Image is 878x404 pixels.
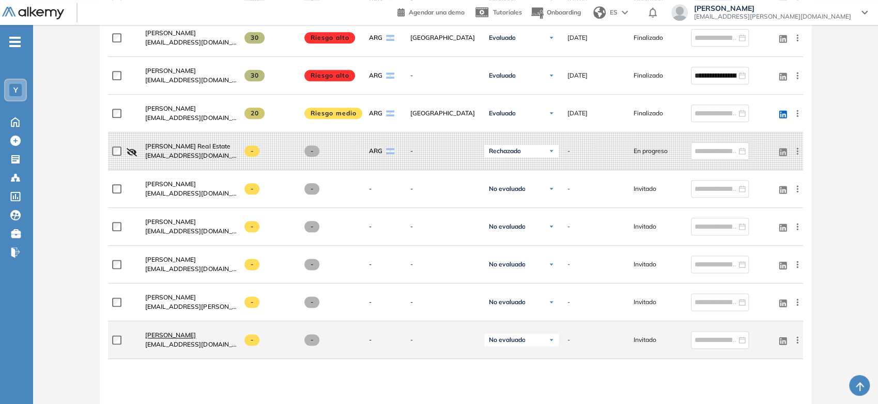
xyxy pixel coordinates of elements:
[633,222,656,231] span: Invitado
[145,293,236,302] a: [PERSON_NAME]
[368,335,371,345] span: -
[567,109,587,118] span: [DATE]
[410,146,476,156] span: -
[145,264,236,274] span: [EMAIL_ADDRESS][DOMAIN_NAME]
[410,335,476,345] span: -
[368,297,371,307] span: -
[410,297,476,307] span: -
[567,184,569,193] span: -
[368,109,382,118] span: ARG
[410,184,476,193] span: -
[410,71,476,80] span: -
[304,32,355,43] span: Riesgo alto
[548,148,554,154] img: Ícono de flecha
[488,222,525,231] span: No evaluado
[694,4,851,12] span: [PERSON_NAME]
[368,260,371,269] span: -
[145,179,236,189] a: [PERSON_NAME]
[548,223,554,230] img: Ícono de flecha
[548,261,554,267] img: Ícono de flecha
[145,331,236,340] a: [PERSON_NAME]
[304,108,362,119] span: Riesgo medio
[386,110,394,116] img: ARG
[145,331,196,339] span: [PERSON_NAME]
[410,260,476,269] span: -
[145,217,236,227] a: [PERSON_NAME]
[145,29,196,37] span: [PERSON_NAME]
[547,8,581,16] span: Onboarding
[244,32,265,43] span: 30
[244,334,259,346] span: -
[633,71,663,80] span: Finalizado
[548,299,554,305] img: Ícono de flecha
[386,72,394,79] img: ARG
[694,12,851,21] span: [EMAIL_ADDRESS][PERSON_NAME][DOMAIN_NAME]
[244,259,259,270] span: -
[633,260,656,269] span: Invitado
[145,180,196,188] span: [PERSON_NAME]
[548,35,554,41] img: Ícono de flecha
[488,147,520,155] span: Rechazado
[145,28,236,38] a: [PERSON_NAME]
[409,8,465,16] span: Agendar una demo
[567,222,569,231] span: -
[488,34,515,42] span: Evaluado
[368,71,382,80] span: ARG
[368,184,371,193] span: -
[530,2,581,24] button: Onboarding
[567,71,587,80] span: [DATE]
[633,109,663,118] span: Finalizado
[304,221,319,232] span: -
[633,184,656,193] span: Invitado
[304,296,319,308] span: -
[145,340,236,349] span: [EMAIL_ADDRESS][DOMAIN_NAME]
[145,189,236,198] span: [EMAIL_ADDRESS][DOMAIN_NAME]
[244,221,259,232] span: -
[593,6,606,19] img: world
[567,260,569,269] span: -
[488,260,525,268] span: No evaluado
[488,336,525,344] span: No evaluado
[548,186,554,192] img: Ícono de flecha
[633,335,656,345] span: Invitado
[567,146,569,156] span: -
[145,66,236,76] a: [PERSON_NAME]
[244,183,259,194] span: -
[9,41,21,43] i: -
[13,86,18,94] span: Y
[610,8,618,17] span: ES
[2,7,64,20] img: Logo
[145,227,236,236] span: [EMAIL_ADDRESS][DOMAIN_NAME]
[304,183,319,194] span: -
[410,109,476,118] span: [GEOGRAPHIC_DATA]
[244,108,265,119] span: 20
[567,297,569,307] span: -
[145,218,196,226] span: [PERSON_NAME]
[145,151,236,160] span: [EMAIL_ADDRESS][DOMAIN_NAME]
[244,145,259,157] span: -
[488,298,525,306] span: No evaluado
[488,109,515,117] span: Evaluado
[368,33,382,42] span: ARG
[145,113,236,123] span: [EMAIL_ADDRESS][DOMAIN_NAME]
[145,255,236,264] a: [PERSON_NAME]
[368,222,371,231] span: -
[145,142,236,151] a: [PERSON_NAME] Real Estate
[488,71,515,80] span: Evaluado
[244,296,259,308] span: -
[145,76,236,85] span: [EMAIL_ADDRESS][DOMAIN_NAME]
[386,35,394,41] img: ARG
[567,33,587,42] span: [DATE]
[145,67,196,74] span: [PERSON_NAME]
[304,70,355,81] span: Riesgo alto
[145,302,236,311] span: [EMAIL_ADDRESS][PERSON_NAME][DOMAIN_NAME]
[145,142,230,150] span: [PERSON_NAME] Real Estate
[304,334,319,346] span: -
[488,185,525,193] span: No evaluado
[386,148,394,154] img: ARG
[548,337,554,343] img: Ícono de flecha
[145,256,196,263] span: [PERSON_NAME]
[622,10,628,14] img: arrow
[145,293,196,301] span: [PERSON_NAME]
[410,222,476,231] span: -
